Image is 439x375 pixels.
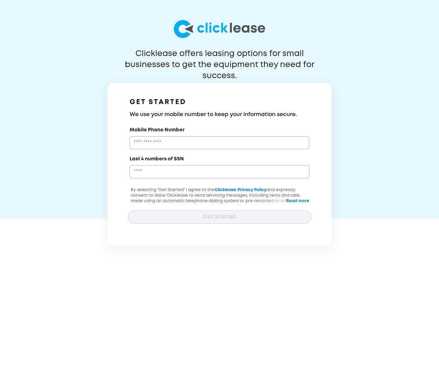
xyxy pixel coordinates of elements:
a: Clicklease Privacy Policy [215,188,267,192]
h1: GET STARTED [130,97,309,108]
p: Clicklease offers leasing options for small businesses to get the equipment they need for success. [108,48,331,71]
label: Last 4 numbers of SSN [130,156,184,162]
p: By selecting "Get Started" I agree to the and expressly consent to allow Clicklease to send servi... [128,187,311,221]
button: Get Started [128,210,311,224]
label: Mobile Phone Number [130,126,185,133]
h3: We use your mobile number to keep your information secure. [130,111,309,119]
img: logo-larg [174,20,265,38]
